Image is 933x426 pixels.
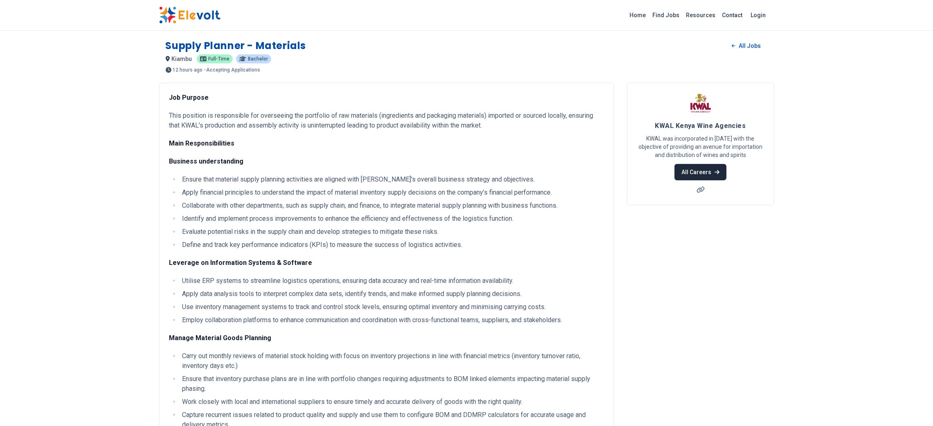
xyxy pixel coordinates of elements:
[205,67,261,72] p: - Accepting Applications
[169,139,235,147] strong: Main Responsibilities
[746,7,771,23] a: Login
[180,302,604,312] li: Use inventory management systems to track and control stock levels, ensuring optimal inventory an...
[169,94,209,101] strong: Job Purpose
[690,93,711,113] img: KWAL Kenya Wine Agencies
[171,56,192,62] span: kiambu
[180,351,604,371] li: Carry out monthly reviews of material stock holding with focus on inventory projections in line w...
[180,276,604,286] li: Utilise ERP systems to streamline logistics operations, ensuring data accuracy and real-time info...
[683,9,719,22] a: Resources
[173,67,203,72] span: 12 hours ago
[166,39,306,52] h1: Supply Planner - Materials
[208,56,229,61] span: Full-time
[159,7,220,24] img: Elevolt
[169,334,272,342] strong: Manage Material Goods Planning
[650,9,683,22] a: Find Jobs
[169,111,604,130] p: This position is responsible for overseeing the portfolio of raw materials (ingredients and packa...
[169,259,312,267] strong: Leverage on Information Systems & Software
[180,240,604,250] li: Define and track key performance indicators (KPIs) to measure the success of logistics activities.
[180,201,604,211] li: Collaborate with other departments, such as supply chain, and finance, to integrate material supp...
[180,214,604,224] li: Identify and implement process improvements to enhance the efficiency and effectiveness of the lo...
[725,40,767,52] a: All Jobs
[674,164,726,180] a: All Careers
[637,135,764,159] p: KWAL was incorporated in [DATE] with the objective of providing an avenue for importation and dis...
[248,56,268,61] span: Bachelor
[180,315,604,325] li: Employ collaboration platforms to enhance communication and coordination with cross-functional te...
[627,9,650,22] a: Home
[719,9,746,22] a: Contact
[655,122,746,130] span: KWAL Kenya Wine Agencies
[169,157,244,165] strong: Business understanding
[180,188,604,197] li: Apply financial principles to understand the impact of material inventory supply decisions on the...
[180,227,604,237] li: Evaluate potential risks in the supply chain and develop strategies to mitigate these risks.
[180,289,604,299] li: Apply data analysis tools to interpret complex data sets, identify trends, and make informed supp...
[180,374,604,394] li: Ensure that inventory purchase plans are in line with portfolio changes requiring adjustments to ...
[180,175,604,184] li: Ensure that material supply planning activities are aligned with [PERSON_NAME]’s overall business...
[180,397,604,407] li: Work closely with local and international suppliers to ensure timely and accurate delivery of goo...
[892,387,933,426] iframe: Chat Widget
